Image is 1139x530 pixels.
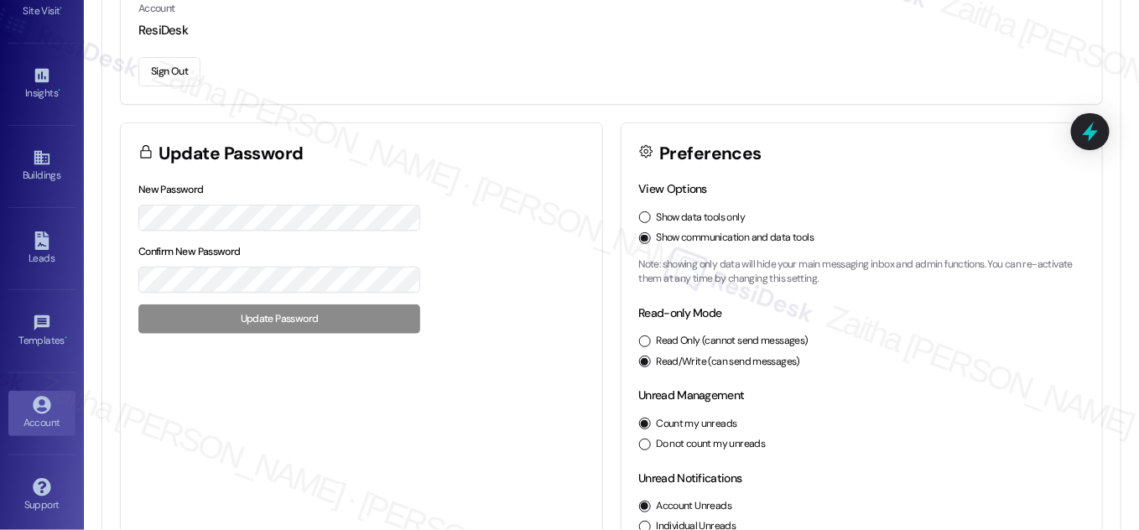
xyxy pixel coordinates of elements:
label: Confirm New Password [138,245,241,258]
label: Account [138,2,175,15]
button: Sign Out [138,57,200,86]
label: Read/Write (can send messages) [657,355,801,370]
label: View Options [639,181,708,196]
p: Note: showing only data will hide your main messaging inbox and admin functions. You can re-activ... [639,257,1085,287]
label: Unread Notifications [639,470,742,486]
div: ResiDesk [138,22,1084,39]
h3: Update Password [159,145,304,163]
a: Leads [8,226,75,272]
label: Show data tools only [657,210,746,226]
label: Read-only Mode [639,305,722,320]
label: Show communication and data tools [657,231,814,246]
span: • [60,3,63,14]
label: Count my unreads [657,417,737,432]
a: Templates • [8,309,75,354]
a: Buildings [8,143,75,189]
label: Read Only (cannot send messages) [657,334,809,349]
label: New Password [138,183,204,196]
a: Insights • [8,61,75,107]
h3: Preferences [659,145,762,163]
a: Support [8,473,75,518]
span: • [58,85,60,96]
label: Unread Management [639,387,745,403]
span: • [65,332,67,344]
a: Account [8,391,75,436]
label: Account Unreads [657,499,732,514]
label: Do not count my unreads [657,437,766,452]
